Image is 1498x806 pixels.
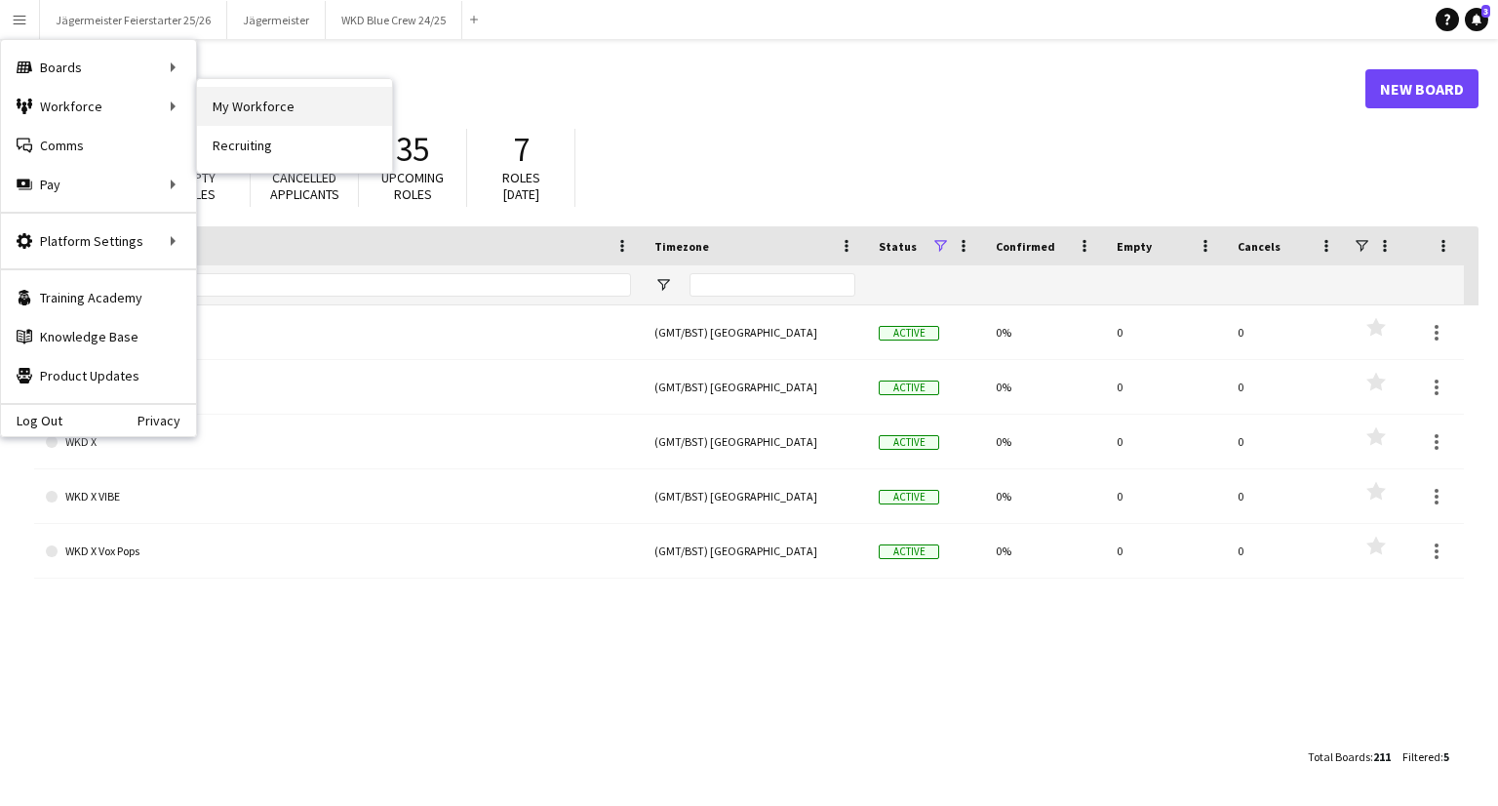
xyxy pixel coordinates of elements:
[654,239,709,254] span: Timezone
[1373,749,1391,764] span: 211
[1105,360,1226,414] div: 0
[1,413,62,428] a: Log Out
[46,415,631,469] a: WKD X
[996,239,1055,254] span: Confirmed
[1105,415,1226,468] div: 0
[1238,239,1281,254] span: Cancels
[984,305,1105,359] div: 0%
[381,169,444,203] span: Upcoming roles
[40,1,227,39] button: Jägermeister Feierstarter 25/26
[270,169,339,203] span: Cancelled applicants
[1226,360,1347,414] div: 0
[1,356,196,395] a: Product Updates
[984,360,1105,414] div: 0%
[984,524,1105,578] div: 0%
[879,544,939,559] span: Active
[879,381,939,395] span: Active
[1,222,196,261] div: Platform Settings
[879,326,939,341] span: Active
[879,490,939,504] span: Active
[197,126,392,165] a: Recruiting
[227,1,326,39] button: Jägermeister
[984,469,1105,523] div: 0%
[1,165,196,204] div: Pay
[879,239,917,254] span: Status
[513,128,530,171] span: 7
[643,305,867,359] div: (GMT/BST) [GEOGRAPHIC_DATA]
[1226,415,1347,468] div: 0
[643,415,867,468] div: (GMT/BST) [GEOGRAPHIC_DATA]
[1226,469,1347,523] div: 0
[654,276,672,294] button: Open Filter Menu
[1402,749,1440,764] span: Filtered
[643,469,867,523] div: (GMT/BST) [GEOGRAPHIC_DATA]
[1,87,196,126] div: Workforce
[1402,738,1449,776] div: :
[984,415,1105,468] div: 0%
[1226,305,1347,359] div: 0
[1443,749,1449,764] span: 5
[690,273,855,297] input: Timezone Filter Input
[1308,738,1391,776] div: :
[879,435,939,450] span: Active
[1481,5,1490,18] span: 3
[1226,524,1347,578] div: 0
[1,48,196,87] div: Boards
[1365,69,1478,108] a: New Board
[1,317,196,356] a: Knowledge Base
[1308,749,1370,764] span: Total Boards
[502,169,540,203] span: Roles [DATE]
[1105,469,1226,523] div: 0
[46,305,631,360] a: WKD Blue Crew 24/25
[46,360,631,415] a: WKD Insight
[1,278,196,317] a: Training Academy
[1105,305,1226,359] div: 0
[1,126,196,165] a: Comms
[81,273,631,297] input: Board name Filter Input
[138,413,196,428] a: Privacy
[643,360,867,414] div: (GMT/BST) [GEOGRAPHIC_DATA]
[46,469,631,524] a: WKD X VIBE
[643,524,867,578] div: (GMT/BST) [GEOGRAPHIC_DATA]
[1117,239,1152,254] span: Empty
[396,128,429,171] span: 35
[1105,524,1226,578] div: 0
[1465,8,1488,31] a: 3
[34,74,1365,103] h1: Boards
[197,87,392,126] a: My Workforce
[326,1,462,39] button: WKD Blue Crew 24/25
[46,524,631,579] a: WKD X Vox Pops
